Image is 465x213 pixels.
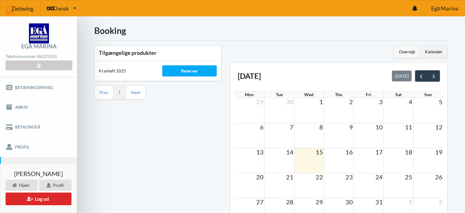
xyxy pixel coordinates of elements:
span: 2 [438,198,443,206]
span: Sat [395,92,402,97]
span: 13 [256,148,264,156]
span: 15 [315,148,324,156]
span: Fri [366,92,371,97]
span: Egå Marina [431,6,458,11]
span: 1 [319,98,324,105]
span: 29 [315,198,324,206]
span: 12 [435,123,443,131]
div: Hjem [6,180,38,191]
strong: 86225551 [37,54,57,59]
span: Sun [425,92,432,97]
span: 31 [375,198,383,206]
span: 20 [256,173,264,181]
span: 4 [408,98,413,105]
div: Telefonnummer: [6,52,72,61]
span: 7 [289,123,294,131]
span: Wed [305,92,314,97]
span: Dansk [53,6,69,11]
span: 9 [349,123,354,131]
span: 28 [285,198,294,206]
span: 30 [345,198,354,206]
span: 14 [285,148,294,156]
span: 6 [259,123,264,131]
span: 10 [375,123,383,131]
span: 23 [345,173,354,181]
button: next [427,70,440,81]
button: [DATE] [392,71,412,81]
span: 19 [435,148,443,156]
span: Thu [335,92,342,97]
span: 18 [405,148,413,156]
span: Tue [276,92,283,97]
img: logo [29,23,49,43]
div: Kalender [420,46,447,58]
div: Kranløft 2025 [95,63,158,78]
h2: [DATE] [238,71,261,81]
div: Profil [39,180,71,191]
div: Oversigt [394,46,420,58]
span: 25 [405,173,413,181]
div: Egå Marina [21,43,57,49]
a: 1 [118,90,121,95]
span: 16 [345,148,354,156]
span: 27 [256,198,264,206]
span: Mon [245,92,254,97]
span: 26 [435,173,443,181]
span: 5 [438,98,443,105]
span: 11 [405,123,413,131]
span: 3 [378,98,383,105]
span: [PERSON_NAME] [14,170,63,177]
div: Reserver [162,65,217,76]
span: 29 [256,98,264,105]
span: 21 [285,173,294,181]
h1: Booking [94,25,448,36]
span: 17 [375,148,383,156]
h3: Tilgængelige produkter [99,49,217,56]
span: 1 [408,198,413,206]
span: 22 [315,173,324,181]
span: 8 [319,123,324,131]
span: 2 [349,98,354,105]
button: Log ud [6,193,71,205]
button: prev [415,70,428,81]
a: Next [131,90,140,95]
span: 24 [375,173,383,181]
span: 30 [285,98,294,105]
a: Prev [99,90,108,95]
